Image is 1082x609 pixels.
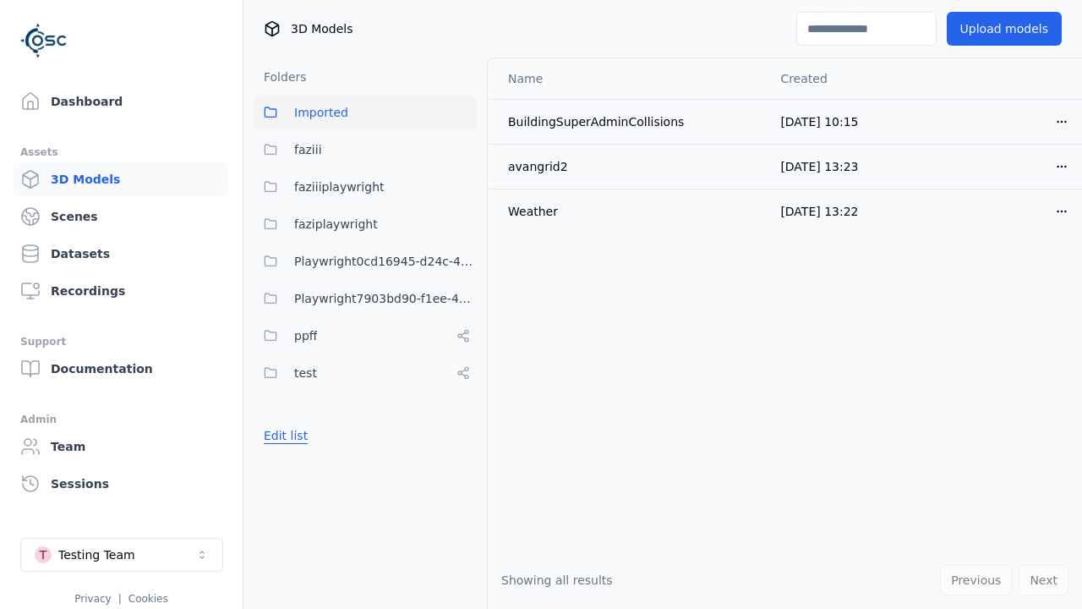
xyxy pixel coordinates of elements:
button: test [254,356,477,390]
h3: Folders [254,69,307,85]
button: Playwright7903bd90-f1ee-40e5-8689-7a943bbd43ef [254,282,477,315]
button: faziiiplaywright [254,170,477,204]
span: [DATE] 13:22 [780,205,858,218]
a: Scenes [14,200,229,233]
span: test [294,363,317,383]
div: Testing Team [58,546,135,563]
button: faziplaywright [254,207,477,241]
a: Sessions [14,467,229,501]
th: Created [767,58,925,99]
button: Select a workspace [20,538,223,572]
span: Showing all results [501,573,613,587]
button: Upload models [947,12,1062,46]
a: 3D Models [14,162,229,196]
div: Assets [20,142,222,162]
span: [DATE] 10:15 [780,115,858,129]
span: 3D Models [291,20,352,37]
a: Recordings [14,274,229,308]
div: BuildingSuperAdminCollisions [508,113,753,130]
button: Edit list [254,420,318,451]
a: Privacy [74,593,111,605]
span: ppff [294,326,317,346]
span: Playwright7903bd90-f1ee-40e5-8689-7a943bbd43ef [294,288,477,309]
div: Weather [508,203,753,220]
button: Playwright0cd16945-d24c-45f9-a8ba-c74193e3fd84 [254,244,477,278]
a: Documentation [14,352,229,386]
div: Admin [20,409,222,430]
span: Playwright0cd16945-d24c-45f9-a8ba-c74193e3fd84 [294,251,477,272]
span: [DATE] 13:23 [780,160,858,173]
span: | [118,593,122,605]
a: Team [14,430,229,464]
span: faziiiplaywright [294,177,385,197]
th: Name [488,58,767,99]
img: Logo [20,17,68,64]
a: Cookies [128,593,168,605]
div: avangrid2 [508,158,753,175]
span: faziplaywright [294,214,378,234]
span: Imported [294,102,348,123]
button: faziii [254,133,477,167]
div: Support [20,332,222,352]
a: Datasets [14,237,229,271]
span: faziii [294,140,322,160]
button: Imported [254,96,477,129]
div: T [35,546,52,563]
a: Dashboard [14,85,229,118]
button: ppff [254,319,477,353]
